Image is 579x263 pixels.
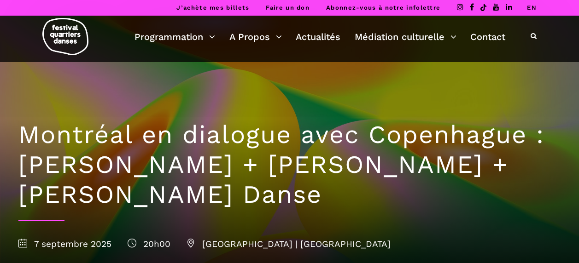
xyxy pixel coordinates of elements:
[135,29,215,45] a: Programmation
[128,239,170,249] span: 20h00
[470,29,505,45] a: Contact
[527,4,537,11] a: EN
[42,18,88,55] img: logo-fqd-med
[176,4,249,11] a: J’achète mes billets
[229,29,282,45] a: A Propos
[266,4,310,11] a: Faire un don
[355,29,456,45] a: Médiation culturelle
[326,4,440,11] a: Abonnez-vous à notre infolettre
[187,239,391,249] span: [GEOGRAPHIC_DATA] | [GEOGRAPHIC_DATA]
[296,29,340,45] a: Actualités
[18,239,111,249] span: 7 septembre 2025
[18,120,561,209] h1: Montréal en dialogue avec Copenhague : [PERSON_NAME] + [PERSON_NAME] + [PERSON_NAME] Danse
